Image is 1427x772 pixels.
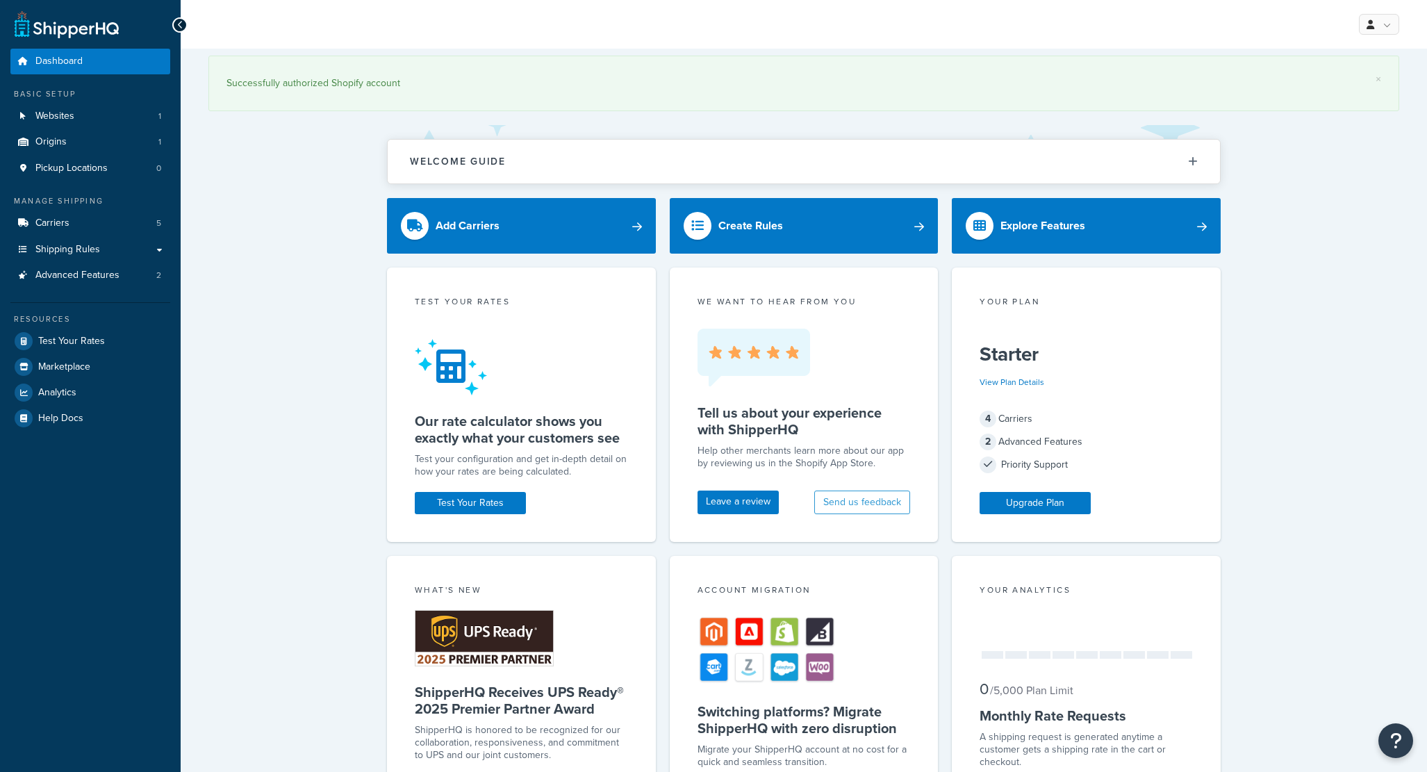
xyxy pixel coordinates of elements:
[10,129,170,155] li: Origins
[10,263,170,288] li: Advanced Features
[415,684,628,717] h5: ShipperHQ Receives UPS Ready® 2025 Premier Partner Award
[10,156,170,181] li: Pickup Locations
[698,703,911,737] h5: Switching platforms? Migrate ShipperHQ with zero disruption
[415,584,628,600] div: What's New
[980,677,989,700] span: 0
[388,140,1220,183] button: Welcome Guide
[436,216,500,236] div: Add Carriers
[990,682,1073,698] small: / 5,000 Plan Limit
[38,413,83,425] span: Help Docs
[38,387,76,399] span: Analytics
[10,313,170,325] div: Resources
[980,584,1193,600] div: Your Analytics
[10,129,170,155] a: Origins1
[156,163,161,174] span: 0
[814,491,910,514] button: Send us feedback
[387,198,656,254] a: Add Carriers
[980,343,1193,366] h5: Starter
[415,413,628,446] h5: Our rate calculator shows you exactly what your customers see
[35,244,100,256] span: Shipping Rules
[226,74,1381,93] div: Successfully authorized Shopify account
[980,434,996,450] span: 2
[35,217,69,229] span: Carriers
[10,104,170,129] li: Websites
[415,724,628,762] p: ShipperHQ is honored to be recognized for our collaboration, responsiveness, and commitment to UP...
[10,406,170,431] a: Help Docs
[158,110,161,122] span: 1
[980,409,1193,429] div: Carriers
[980,411,996,427] span: 4
[980,731,1193,769] div: A shipping request is generated anytime a customer gets a shipping rate in the cart or checkout.
[10,49,170,74] a: Dashboard
[980,455,1193,475] div: Priority Support
[38,361,90,373] span: Marketplace
[698,744,911,769] div: Migrate your ShipperHQ account at no cost for a quick and seamless transition.
[10,237,170,263] a: Shipping Rules
[415,295,628,311] div: Test your rates
[980,376,1044,388] a: View Plan Details
[10,380,170,405] a: Analytics
[158,136,161,148] span: 1
[718,216,783,236] div: Create Rules
[10,195,170,207] div: Manage Shipping
[980,295,1193,311] div: Your Plan
[698,491,779,514] a: Leave a review
[35,136,67,148] span: Origins
[10,156,170,181] a: Pickup Locations0
[10,211,170,236] a: Carriers5
[10,88,170,100] div: Basic Setup
[156,217,161,229] span: 5
[698,295,911,308] p: we want to hear from you
[38,336,105,347] span: Test Your Rates
[10,211,170,236] li: Carriers
[980,432,1193,452] div: Advanced Features
[35,163,108,174] span: Pickup Locations
[1376,74,1381,85] a: ×
[410,156,506,167] h2: Welcome Guide
[415,492,526,514] a: Test Your Rates
[980,492,1091,514] a: Upgrade Plan
[35,56,83,67] span: Dashboard
[10,354,170,379] a: Marketplace
[698,584,911,600] div: Account Migration
[10,263,170,288] a: Advanced Features2
[698,404,911,438] h5: Tell us about your experience with ShipperHQ
[1000,216,1085,236] div: Explore Features
[980,707,1193,724] h5: Monthly Rate Requests
[415,453,628,478] div: Test your configuration and get in-depth detail on how your rates are being calculated.
[952,198,1221,254] a: Explore Features
[35,270,119,281] span: Advanced Features
[35,110,74,122] span: Websites
[698,445,911,470] p: Help other merchants learn more about our app by reviewing us in the Shopify App Store.
[10,104,170,129] a: Websites1
[670,198,939,254] a: Create Rules
[156,270,161,281] span: 2
[1378,723,1413,758] button: Open Resource Center
[10,329,170,354] a: Test Your Rates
